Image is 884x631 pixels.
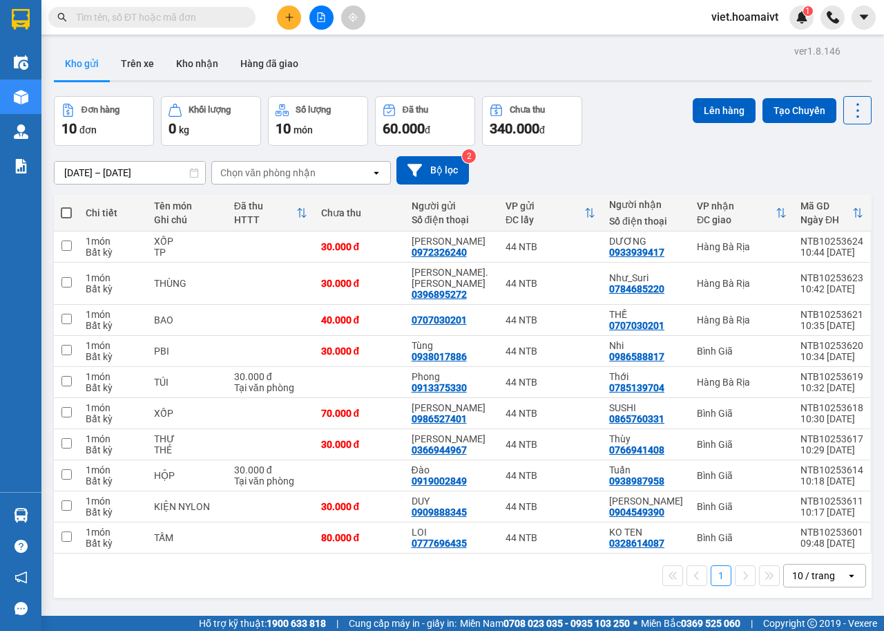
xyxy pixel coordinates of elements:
[609,309,683,320] div: THẾ
[15,540,28,553] span: question-circle
[609,413,664,424] div: 0865760331
[154,278,220,289] div: THÙNG
[690,195,794,232] th: Toggle SortBy
[697,501,787,512] div: Bình Giã
[697,470,787,481] div: Bình Giã
[375,96,475,146] button: Đã thu60.000đ
[86,527,140,538] div: 1 món
[76,10,239,25] input: Tìm tên, số ĐT hoặc mã đơn
[412,289,467,300] div: 0396895272
[800,527,863,538] div: NTB10253601
[697,439,787,450] div: Bình Giã
[234,200,296,211] div: Đã thu
[800,272,863,283] div: NTB10253623
[506,377,595,388] div: 44 NTB
[234,382,307,393] div: Tại văn phòng
[55,162,205,184] input: Select a date range.
[321,207,398,218] div: Chưa thu
[79,124,97,135] span: đơn
[396,156,469,185] button: Bộ lọc
[341,6,365,30] button: aim
[110,47,165,80] button: Trên xe
[412,371,492,382] div: Phong
[609,527,683,538] div: KO TEN
[199,616,326,631] span: Hỗ trợ kỹ thuật:
[154,501,220,512] div: KIỆN NYLON
[506,200,584,211] div: VP gửi
[86,247,140,258] div: Bất kỳ
[81,105,119,115] div: Đơn hàng
[412,538,467,549] div: 0777696435
[800,475,863,487] div: 10:18 [DATE]
[609,538,664,549] div: 0328614087
[86,433,140,444] div: 1 món
[460,616,630,631] span: Miền Nam
[800,340,863,351] div: NTB10253620
[858,11,870,23] span: caret-down
[321,408,398,419] div: 70.000 đ
[321,241,398,252] div: 30.000 đ
[609,351,664,362] div: 0986588817
[403,105,428,115] div: Đã thu
[412,351,467,362] div: 0938017886
[609,320,664,331] div: 0707030201
[609,216,683,227] div: Số điện thoại
[609,199,683,210] div: Người nhận
[86,340,140,351] div: 1 món
[154,200,220,211] div: Tên món
[800,433,863,444] div: NTB10253617
[510,105,545,115] div: Chưa thu
[506,439,595,450] div: 44 NTB
[412,402,492,413] div: Kim Chi
[86,444,140,455] div: Bất kỳ
[609,496,683,507] div: DUY VIET
[794,195,870,232] th: Toggle SortBy
[412,236,492,247] div: Linh
[827,11,839,23] img: phone-icon
[609,433,683,444] div: Thùy
[154,247,220,258] div: TP
[234,464,307,475] div: 30.000 đ
[609,283,664,294] div: 0784685220
[506,346,595,357] div: 44 NTB
[792,569,835,583] div: 10 / trang
[412,340,492,351] div: Tùng
[697,200,776,211] div: VP nhận
[800,382,863,393] div: 10:32 [DATE]
[800,413,863,424] div: 10:30 [DATE]
[267,618,326,629] strong: 1900 633 818
[154,314,220,326] div: BAO
[14,159,28,173] img: solution-icon
[234,475,307,487] div: Tại văn phòng
[697,314,787,326] div: Hàng Bà Rịa
[800,247,863,258] div: 10:44 [DATE]
[641,616,740,631] span: Miền Bắc
[234,371,307,382] div: 30.000 đ
[14,90,28,104] img: warehouse-icon
[86,382,140,393] div: Bất kỳ
[800,444,863,455] div: 10:29 [DATE]
[86,371,140,382] div: 1 món
[609,475,664,487] div: 0938987958
[800,214,852,225] div: Ngày ĐH
[425,124,430,135] span: đ
[294,124,313,135] span: món
[86,413,140,424] div: Bất kỳ
[794,44,840,59] div: ver 1.8.146
[179,124,189,135] span: kg
[86,402,140,413] div: 1 món
[800,351,863,362] div: 10:34 [DATE]
[412,267,492,289] div: Quang.Triệu
[800,371,863,382] div: NTB10253619
[154,377,220,388] div: TÚI
[86,272,140,283] div: 1 món
[349,616,457,631] span: Cung cấp máy in - giấy in:
[633,621,637,626] span: ⚪️
[412,527,492,538] div: LOI
[154,444,220,455] div: THẺ
[412,200,492,211] div: Người gửi
[86,320,140,331] div: Bất kỳ
[807,619,817,628] span: copyright
[61,120,77,137] span: 10
[490,120,539,137] span: 340.000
